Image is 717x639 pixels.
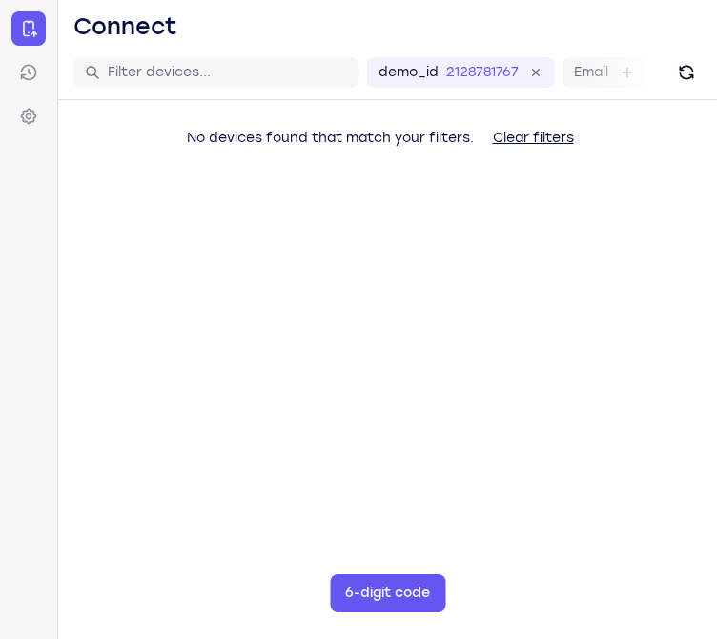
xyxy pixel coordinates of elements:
[574,63,608,82] label: Email
[108,63,348,82] input: Filter devices...
[11,11,46,46] a: Connect
[379,63,439,82] label: demo_id
[330,574,445,612] button: 6-digit code
[73,11,177,42] h1: Connect
[671,57,702,88] button: Refresh
[11,99,46,134] a: Settings
[478,119,589,157] button: Clear filters
[187,130,474,146] span: No devices found that match your filters.
[11,55,46,90] a: Sessions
